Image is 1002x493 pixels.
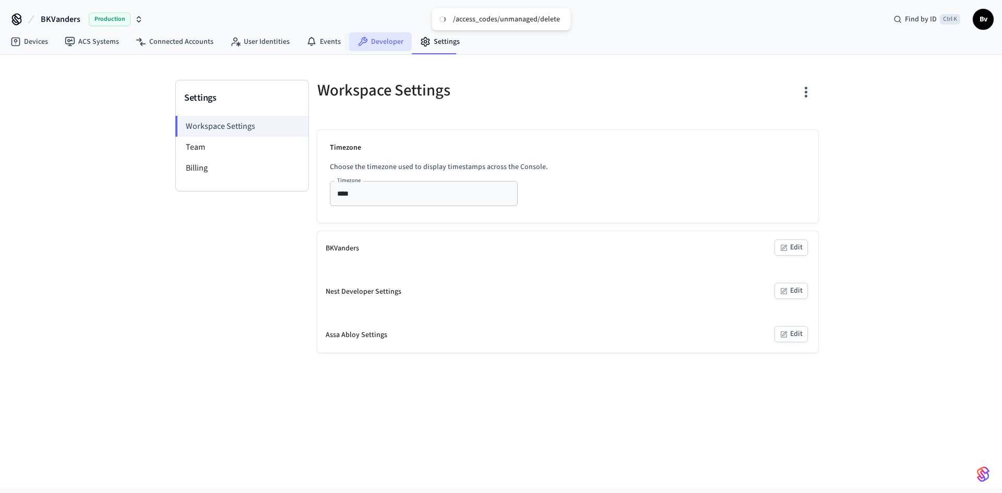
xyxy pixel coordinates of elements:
a: Connected Accounts [127,32,222,51]
p: Choose the timezone used to display timestamps across the Console. [330,162,806,173]
div: Find by IDCtrl K [885,10,969,29]
div: Assa Abloy Settings [326,330,387,341]
button: Bv [973,9,994,30]
a: ACS Systems [56,32,127,51]
h3: Settings [184,91,300,105]
li: Workspace Settings [175,116,308,137]
button: Edit [774,239,808,256]
li: Team [176,137,308,158]
span: Find by ID [905,14,937,25]
a: Developer [349,32,412,51]
a: Events [298,32,349,51]
label: Timezone [337,176,361,184]
span: Bv [974,10,993,29]
a: User Identities [222,32,298,51]
span: Ctrl K [940,14,960,25]
a: Settings [412,32,468,51]
li: Billing [176,158,308,178]
div: BKVanders [326,243,359,254]
span: BKVanders [41,13,80,26]
span: Production [89,13,130,26]
p: Timezone [330,142,806,153]
div: /access_codes/unmanaged/delete [453,15,560,24]
a: Devices [2,32,56,51]
button: Edit [774,283,808,299]
div: Nest Developer Settings [326,286,401,297]
h5: Workspace Settings [317,80,562,101]
img: SeamLogoGradient.69752ec5.svg [977,466,989,483]
button: Edit [774,326,808,342]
